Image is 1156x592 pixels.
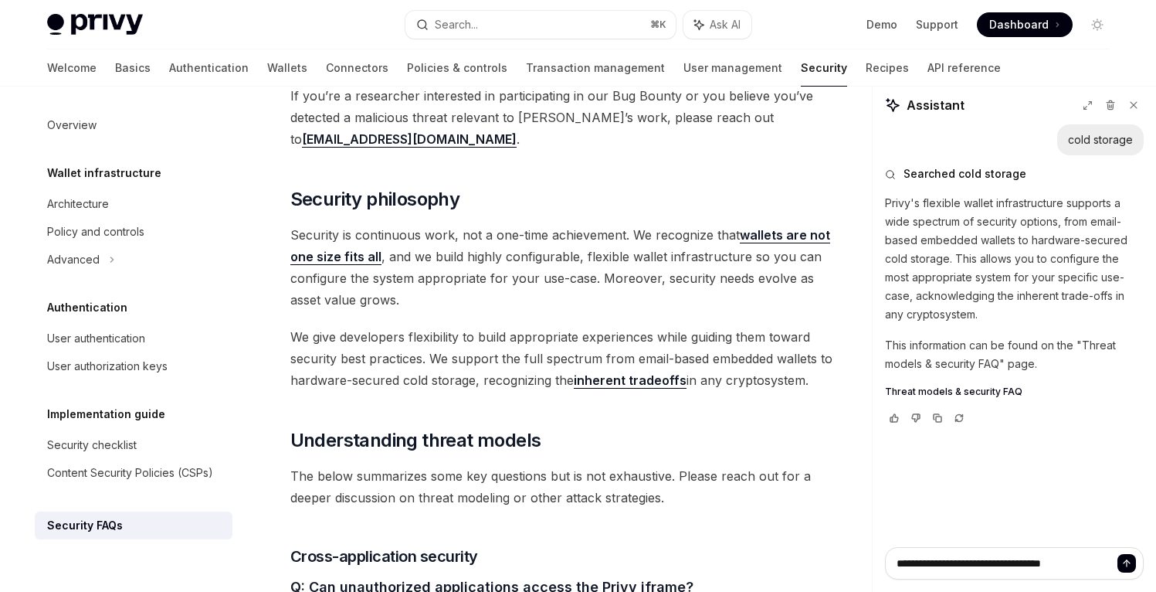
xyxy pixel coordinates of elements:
[47,405,165,424] h5: Implementation guide
[1117,554,1136,573] button: Send message
[650,19,666,31] span: ⌘ K
[405,11,676,39] button: Search...⌘K
[35,431,232,459] a: Security checklist
[47,357,168,376] div: User authorization keys
[326,49,388,87] a: Connectors
[885,166,1144,182] button: Searched cold storage
[290,546,478,567] span: Cross-application security
[290,326,847,391] span: We give developers flexibility to build appropriate experiences while guiding them toward securit...
[290,187,460,212] span: Security philosophy
[885,386,1144,398] a: Threat models & security FAQ
[526,49,665,87] a: Transaction management
[885,194,1144,324] p: Privy's flexible wallet infrastructure supports a wide spectrum of security options, from email-b...
[407,49,507,87] a: Policies & controls
[47,298,127,317] h5: Authentication
[47,250,100,269] div: Advanced
[885,386,1022,398] span: Threat models & security FAQ
[885,336,1144,373] p: This information can be found on the "Threat models & security FAQ" page.
[35,325,232,352] a: User authentication
[290,85,847,150] span: If you’re a researcher interested in participating in our Bug Bounty or you believe you’ve detect...
[290,224,847,311] span: Security is continuous work, not a one-time achievement. We recognize that , and we build highly ...
[35,459,232,487] a: Content Security Policies (CSPs)
[47,436,137,454] div: Security checklist
[866,17,897,32] a: Demo
[47,164,161,182] h5: Wallet infrastructure
[47,464,213,482] div: Content Security Policies (CSPs)
[47,223,144,241] div: Policy and controls
[290,465,847,509] span: The below summarizes some key questions but is not exhaustive. Please reach out for a deeper disc...
[47,14,143,36] img: light logo
[169,49,249,87] a: Authentication
[1085,12,1110,37] button: Toggle dark mode
[710,17,741,32] span: Ask AI
[916,17,958,32] a: Support
[47,516,123,535] div: Security FAQs
[907,96,964,114] span: Assistant
[47,49,97,87] a: Welcome
[1068,132,1133,148] div: cold storage
[290,428,541,453] span: Understanding threat models
[35,218,232,246] a: Policy and controls
[683,49,782,87] a: User management
[47,329,145,348] div: User authentication
[801,49,847,87] a: Security
[35,111,232,139] a: Overview
[866,49,909,87] a: Recipes
[35,512,232,539] a: Security FAQs
[267,49,307,87] a: Wallets
[302,131,517,148] a: [EMAIL_ADDRESS][DOMAIN_NAME]
[574,373,686,389] a: inherent tradeoffs
[435,15,478,34] div: Search...
[683,11,751,39] button: Ask AI
[927,49,1001,87] a: API reference
[989,17,1049,32] span: Dashboard
[977,12,1073,37] a: Dashboard
[47,195,109,213] div: Architecture
[35,190,232,218] a: Architecture
[35,352,232,380] a: User authorization keys
[47,116,97,134] div: Overview
[115,49,151,87] a: Basics
[903,166,1026,182] span: Searched cold storage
